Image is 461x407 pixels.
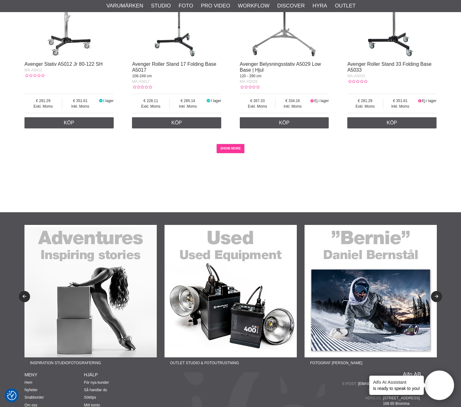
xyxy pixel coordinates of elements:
a: Avenger Stativ A5012 Jr 80-122 SH [24,61,103,67]
a: Söktips [84,395,96,400]
span: E-post: [342,381,358,387]
span: 120 - 290 cm [240,74,261,78]
span: I lager [211,99,221,103]
span: Inkl. Moms [383,104,418,109]
a: SHOW MORE [217,144,245,153]
button: Samtyckesinställningar [7,390,16,401]
a: Discover [277,2,305,10]
span: Inspiration Studiofotografering [24,357,107,369]
div: Kundbetyg: 0 [132,84,152,90]
span: 285.14 [170,98,206,104]
span: I lager [103,99,113,103]
span: Exkl. Moms [240,104,275,109]
a: Foto [178,2,193,10]
a: Annons:22-04F banner-sidfot-bernie.jpgFotograf [PERSON_NAME] [305,225,437,369]
img: Revisit consent button [7,391,16,400]
h4: Meny [24,372,84,378]
img: Annons:22-04F banner-sidfot-bernie.jpg [305,225,437,357]
a: Annons:22-03F banner-sidfot-used.jpgOutlet Studio & Fotoutrustning [165,225,297,369]
button: Next [431,291,442,302]
span: MA-A5029 [240,79,257,84]
a: Köp [347,117,437,128]
span: Fotograf [PERSON_NAME] [305,357,368,369]
span: Telefon: [368,388,388,394]
i: I lager [98,99,103,103]
a: Workflow [238,2,270,10]
span: Inkl. Moms [275,104,310,109]
div: Kundbetyg: 0 [347,79,367,84]
i: I lager [206,99,211,103]
a: Snabborder [24,395,44,400]
span: MA-A5033 [347,74,365,78]
span: 351.61 [383,98,418,104]
a: Pro Video [201,2,230,10]
a: [EMAIL_ADDRESS][DOMAIN_NAME] [358,381,421,387]
span: 267.33 [240,98,275,104]
h4: Aifo AI Assistant [373,379,420,385]
a: Varumärken [107,2,143,10]
a: Hyra [313,2,327,10]
a: Köp [132,117,221,128]
span: [STREET_ADDRESS] 168 65 Bromma [383,395,421,406]
button: Previous [19,291,30,302]
img: Annons:22-02F banner-sidfot-adventures.jpg [24,225,157,357]
span: Exkl. Moms [24,104,62,109]
span: 281.29 [347,98,383,104]
a: Avenger Belysningsstativ A5029 Low Base | Hjul [240,61,321,73]
span: 228.11 [132,98,169,104]
span: 351.61 [62,98,99,104]
i: Ej i lager [417,99,422,103]
div: is ready to speak to you! [369,376,424,395]
a: Hem [24,380,32,385]
a: Aifo AB [403,372,421,377]
i: Ej i lager [310,99,314,103]
h4: Hjälp [84,372,143,378]
span: Inkl. Moms [170,104,206,109]
span: MA-A5017 [132,79,150,84]
div: Kundbetyg: 0 [24,73,44,78]
a: Annons:22-02F banner-sidfot-adventures.jpgInspiration Studiofotografering [24,225,157,369]
div: Kundbetyg: 0 [240,84,260,90]
a: Studio [151,2,171,10]
a: Avenger Roller Stand 33 Folding Base A5033 [347,61,432,73]
span: 108-249 cm [132,74,151,78]
img: Annons:22-03F banner-sidfot-used.jpg [165,225,297,357]
a: Köp [240,117,329,128]
span: Exkl. Moms [347,104,383,109]
a: Så handlar du [84,388,107,392]
a: Avenger Roller Stand 17 Folding Base A5017 [132,61,216,73]
span: MA-A5012 [24,68,42,72]
span: Adress: [366,395,383,401]
span: Exkl. Moms [132,104,169,109]
a: Outlet [335,2,356,10]
span: Ej i lager [314,99,329,103]
span: Ej i lager [422,99,437,103]
a: Köp [24,117,114,128]
span: Outlet Studio & Fotoutrustning [165,357,244,369]
a: För nya kunder [84,380,109,385]
span: 281.29 [24,98,62,104]
span: 334.16 [275,98,310,104]
span: Inkl. Moms [62,104,99,109]
a: Nyheter [24,388,37,392]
